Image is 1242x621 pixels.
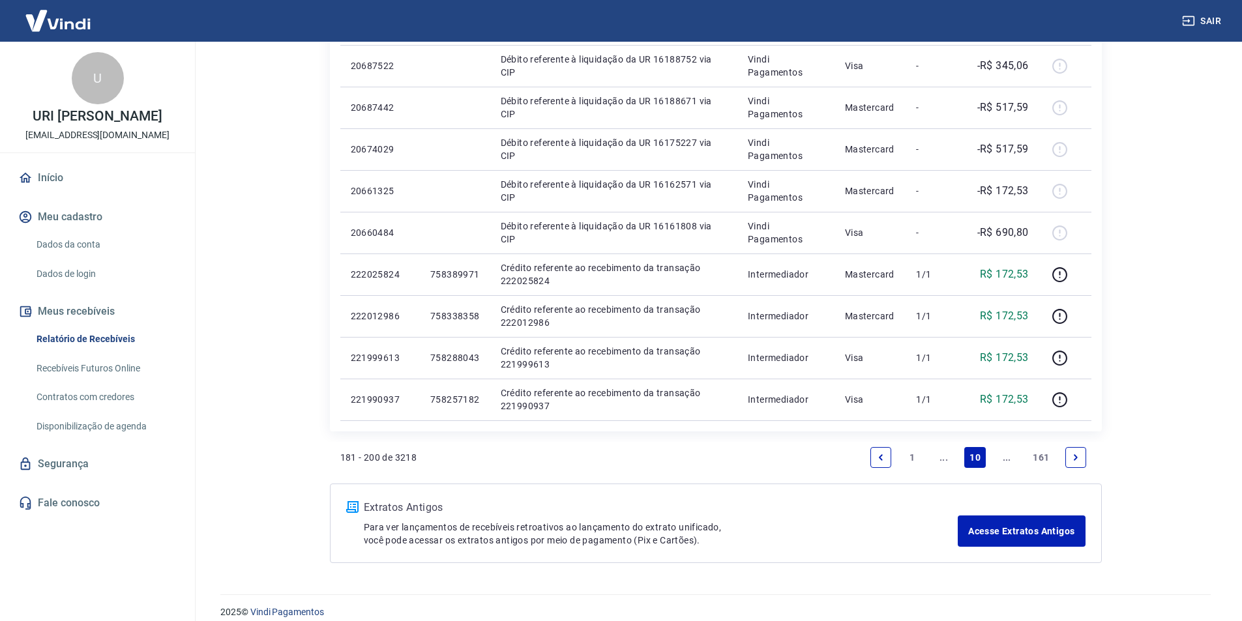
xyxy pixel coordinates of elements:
[430,310,480,323] p: 758338358
[845,143,896,156] p: Mastercard
[340,451,417,464] p: 181 - 200 de 3218
[430,393,480,406] p: 758257182
[748,178,824,204] p: Vindi Pagamentos
[16,1,100,40] img: Vindi
[501,178,727,204] p: Débito referente à liquidação da UR 16162571 via CIP
[31,326,179,353] a: Relatório de Recebíveis
[501,220,727,246] p: Débito referente à liquidação da UR 16161808 via CIP
[430,351,480,364] p: 758288043
[31,261,179,287] a: Dados de login
[845,393,896,406] p: Visa
[916,351,954,364] p: 1/1
[977,58,1029,74] p: -R$ 345,06
[845,226,896,239] p: Visa
[16,297,179,326] button: Meus recebíveis
[845,310,896,323] p: Mastercard
[748,220,824,246] p: Vindi Pagamentos
[902,447,923,468] a: Page 1
[933,447,954,468] a: Jump backward
[501,261,727,287] p: Crédito referente ao recebimento da transação 222025824
[16,489,179,517] a: Fale conosco
[865,442,1091,473] ul: Pagination
[748,268,824,281] p: Intermediador
[364,500,958,515] p: Extratos Antigos
[980,350,1029,366] p: R$ 172,53
[1179,9,1226,33] button: Sair
[31,355,179,382] a: Recebíveis Futuros Online
[916,393,954,406] p: 1/1
[870,447,891,468] a: Previous page
[351,184,409,197] p: 20661325
[501,386,727,412] p: Crédito referente ao recebimento da transação 221990937
[31,413,179,440] a: Disponibilização de agenda
[1028,447,1054,468] a: Page 161
[351,143,409,156] p: 20674029
[916,143,954,156] p: -
[916,59,954,72] p: -
[748,94,824,121] p: Vindi Pagamentos
[916,268,954,281] p: 1/1
[501,345,727,371] p: Crédito referente ao recebimento da transação 221999613
[351,226,409,239] p: 20660484
[977,183,1029,199] p: -R$ 172,53
[916,310,954,323] p: 1/1
[845,351,896,364] p: Visa
[501,53,727,79] p: Débito referente à liquidação da UR 16188752 via CIP
[351,268,409,281] p: 222025824
[33,109,162,123] p: URI [PERSON_NAME]
[501,303,727,329] p: Crédito referente ao recebimento da transação 222012986
[430,268,480,281] p: 758389971
[980,392,1029,407] p: R$ 172,53
[351,101,409,114] p: 20687442
[964,447,986,468] a: Page 10 is your current page
[958,515,1085,547] a: Acesse Extratos Antigos
[1065,447,1086,468] a: Next page
[748,393,824,406] p: Intermediador
[845,101,896,114] p: Mastercard
[351,310,409,323] p: 222012986
[977,225,1029,240] p: -R$ 690,80
[16,450,179,478] a: Segurança
[845,268,896,281] p: Mastercard
[16,164,179,192] a: Início
[351,59,409,72] p: 20687522
[916,226,954,239] p: -
[977,100,1029,115] p: -R$ 517,59
[845,59,896,72] p: Visa
[916,184,954,197] p: -
[996,447,1017,468] a: Jump forward
[977,141,1029,157] p: -R$ 517,59
[748,310,824,323] p: Intermediador
[351,393,409,406] p: 221990937
[31,384,179,411] a: Contratos com credores
[748,136,824,162] p: Vindi Pagamentos
[916,101,954,114] p: -
[346,501,359,513] img: ícone
[501,94,727,121] p: Débito referente à liquidação da UR 16188671 via CIP
[845,184,896,197] p: Mastercard
[364,521,958,547] p: Para ver lançamentos de recebíveis retroativos ao lançamento do extrato unificado, você pode aces...
[16,203,179,231] button: Meu cadastro
[220,605,1211,619] p: 2025 ©
[501,136,727,162] p: Débito referente à liquidação da UR 16175227 via CIP
[250,607,324,617] a: Vindi Pagamentos
[748,351,824,364] p: Intermediador
[980,267,1029,282] p: R$ 172,53
[351,351,409,364] p: 221999613
[31,231,179,258] a: Dados da conta
[980,308,1029,324] p: R$ 172,53
[25,128,170,142] p: [EMAIL_ADDRESS][DOMAIN_NAME]
[748,53,824,79] p: Vindi Pagamentos
[72,52,124,104] div: U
